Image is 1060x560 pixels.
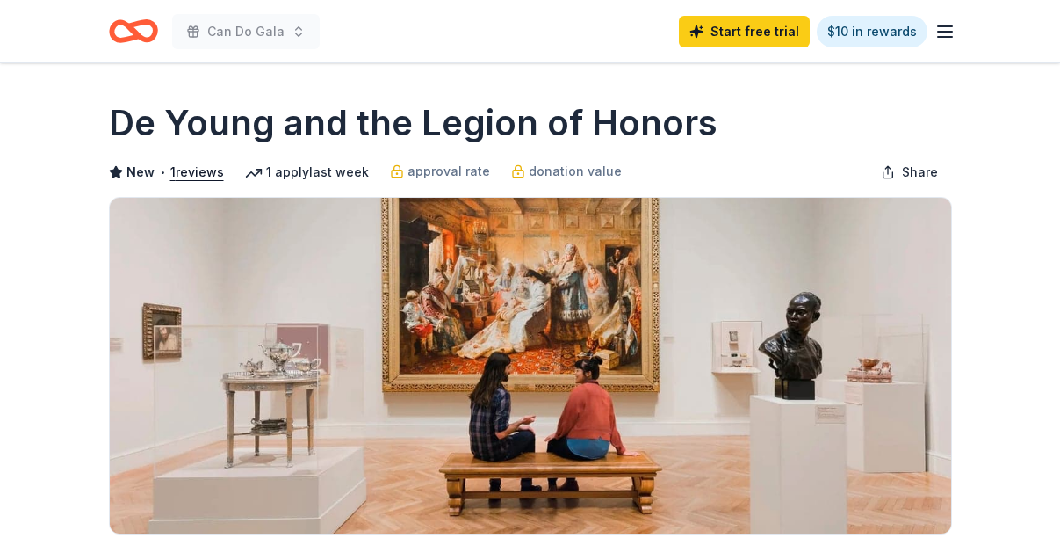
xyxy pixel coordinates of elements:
[159,165,165,179] span: •
[109,11,158,52] a: Home
[511,161,622,182] a: donation value
[529,161,622,182] span: donation value
[245,162,369,183] div: 1 apply last week
[109,98,717,148] h1: De Young and the Legion of Honors
[390,161,490,182] a: approval rate
[126,162,155,183] span: New
[407,161,490,182] span: approval rate
[902,162,938,183] span: Share
[170,162,224,183] button: 1reviews
[679,16,810,47] a: Start free trial
[172,14,320,49] button: Can Do Gala
[817,16,927,47] a: $10 in rewards
[110,198,951,534] img: Image for De Young and the Legion of Honors
[867,155,952,190] button: Share
[207,21,285,42] span: Can Do Gala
